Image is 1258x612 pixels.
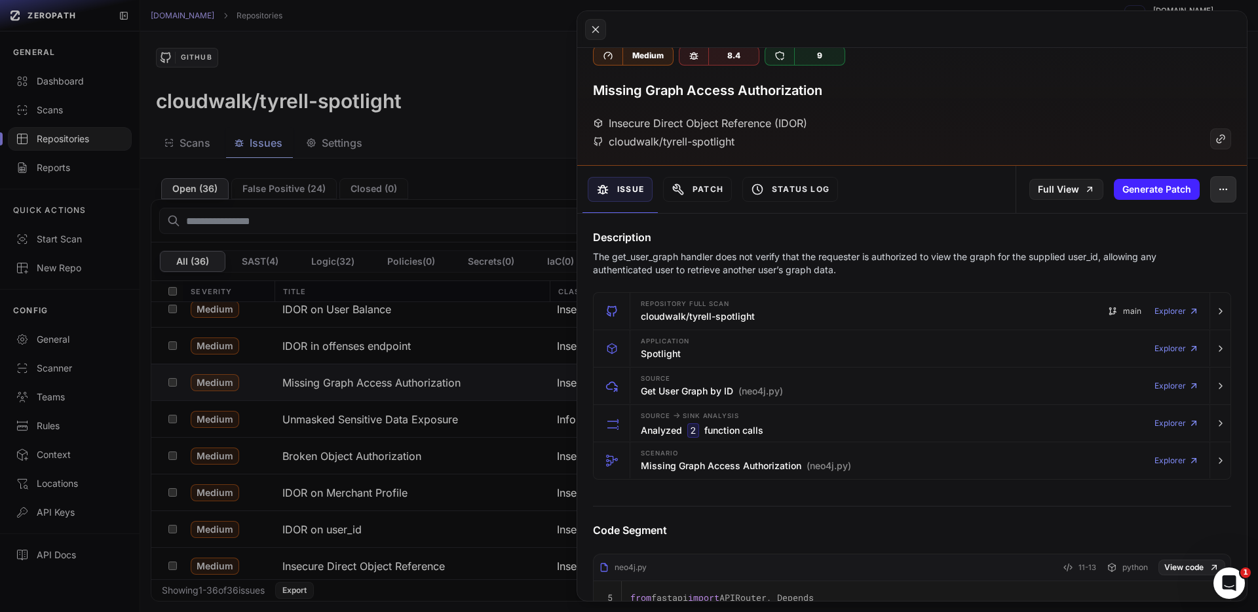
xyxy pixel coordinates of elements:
span: python [1122,562,1148,573]
a: Full View [1029,179,1103,200]
span: 11-13 [1078,560,1096,575]
button: Patch [663,177,732,202]
button: Repository Full scan cloudwalk/tyrell-spotlight main Explorer [594,293,1230,330]
span: Application [641,338,689,345]
span: Source Sink Analysis [641,410,739,421]
button: Application Spotlight Explorer [594,330,1230,367]
span: Repository Full scan [641,301,729,307]
div: neo4j.py [599,562,647,573]
a: Explorer [1154,298,1199,324]
h3: Missing Graph Access Authorization [641,459,851,472]
button: Source -> Sink Analysis Analyzed 2 function calls Explorer [594,405,1230,442]
span: (neo4j.py) [807,459,851,472]
span: (neo4j.py) [738,385,783,398]
h3: cloudwalk/tyrell-spotlight [641,310,755,323]
a: Explorer [1154,373,1199,399]
span: -> [673,410,680,420]
span: Scenario [641,450,678,457]
iframe: Intercom live chat [1213,567,1245,599]
span: 1 [1240,567,1251,578]
span: main [1123,306,1141,316]
button: Scenario Missing Graph Access Authorization (neo4j.py) Explorer [594,442,1230,479]
a: View code [1158,560,1225,575]
h3: Spotlight [641,347,681,360]
button: Status Log [742,177,838,202]
code: 5 [607,592,613,603]
button: Generate Patch [1114,179,1200,200]
p: The get_user_graph handler does not verify that the requester is authorized to view the graph for... [593,250,1180,277]
button: Issue [588,177,653,202]
h4: Code Segment [593,522,1231,538]
span: from [630,592,651,603]
h4: Description [593,229,1231,245]
button: Source Get User Graph by ID (neo4j.py) Explorer [594,368,1230,404]
a: Explorer [1154,410,1199,436]
h3: Analyzed function calls [641,423,763,438]
code: fastapi APIRouter, Depends [630,592,814,603]
a: Explorer [1154,335,1199,362]
a: Explorer [1154,448,1199,474]
code: 2 [687,423,699,438]
span: import [688,592,719,603]
h3: Get User Graph by ID [641,385,783,398]
span: Source [641,375,670,382]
